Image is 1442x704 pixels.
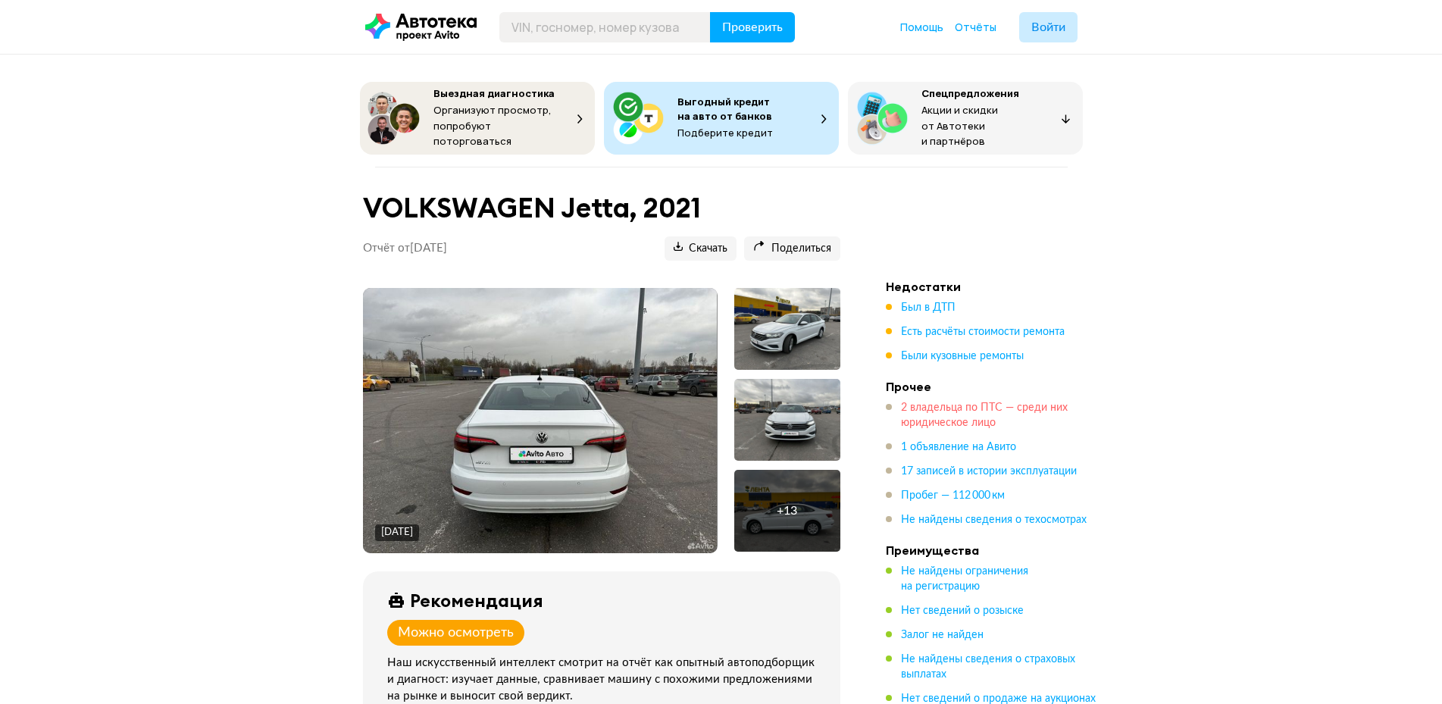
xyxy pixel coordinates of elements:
[901,566,1028,592] span: Не найдены ограничения на регистрацию
[744,236,840,261] button: Поделиться
[410,590,543,611] div: Рекомендация
[901,654,1075,680] span: Не найдены сведения о страховых выплатах
[921,86,1019,100] span: Спецпредложения
[886,543,1098,558] h4: Преимущества
[665,236,737,261] button: Скачать
[433,103,552,148] span: Организуют просмотр, попробуют поторговаться
[900,20,943,34] span: Помощь
[955,20,996,34] span: Отчёты
[921,103,998,148] span: Акции и скидки от Автотеки и партнёров
[901,466,1077,477] span: 17 записей в истории эксплуатации
[674,242,727,256] span: Скачать
[677,126,773,139] span: Подберите кредит
[901,605,1024,616] span: Нет сведений о розыске
[363,288,717,553] img: Main car
[363,192,840,224] h1: VOLKSWAGEN Jetta, 2021
[901,351,1024,361] span: Были кузовные ремонты
[901,302,956,313] span: Был в ДТП
[886,279,1098,294] h4: Недостатки
[381,526,413,540] div: [DATE]
[433,86,555,100] span: Выездная диагностика
[604,82,839,155] button: Выгодный кредит на авто от банковПодберите кредит
[901,490,1005,501] span: Пробег — 112 000 км
[1019,12,1078,42] button: Войти
[848,82,1083,155] button: СпецпредложенияАкции и скидки от Автотеки и партнёров
[901,402,1068,428] span: 2 владельца по ПТС — среди них юридическое лицо
[499,12,711,42] input: VIN, госномер, номер кузова
[1031,21,1065,33] span: Войти
[955,20,996,35] a: Отчёты
[901,442,1016,452] span: 1 объявление на Авито
[398,624,514,641] div: Можно осмотреть
[901,515,1087,525] span: Не найдены сведения о техосмотрах
[363,241,447,256] p: Отчёт от [DATE]
[360,82,595,155] button: Выездная диагностикаОрганизуют просмотр, попробуют поторговаться
[901,327,1065,337] span: Есть расчёты стоимости ремонта
[722,21,783,33] span: Проверить
[677,95,772,123] span: Выгодный кредит на авто от банков
[753,242,831,256] span: Поделиться
[710,12,795,42] button: Проверить
[886,379,1098,394] h4: Прочее
[901,630,984,640] span: Залог не найден
[777,503,797,518] div: + 13
[900,20,943,35] a: Помощь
